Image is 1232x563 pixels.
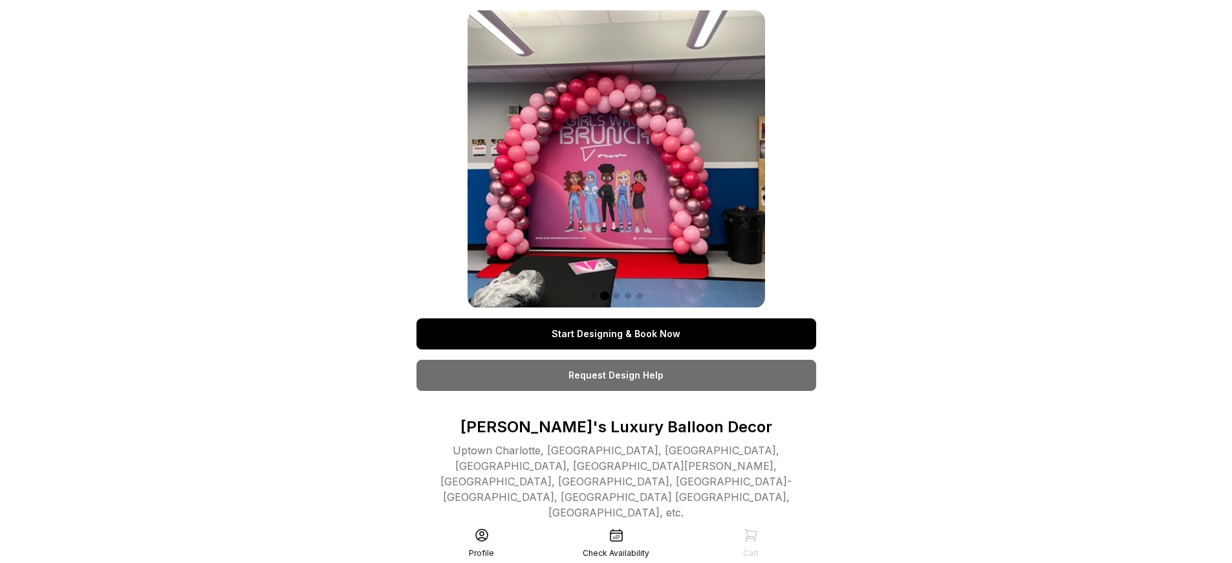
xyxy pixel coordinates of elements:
p: [PERSON_NAME]'s Luxury Balloon Decor [416,417,816,437]
a: Start Designing & Book Now [416,318,816,349]
div: Profile [469,548,494,558]
div: Cart [743,548,759,558]
div: Check Availability [583,548,649,558]
a: Request Design Help [416,360,816,391]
